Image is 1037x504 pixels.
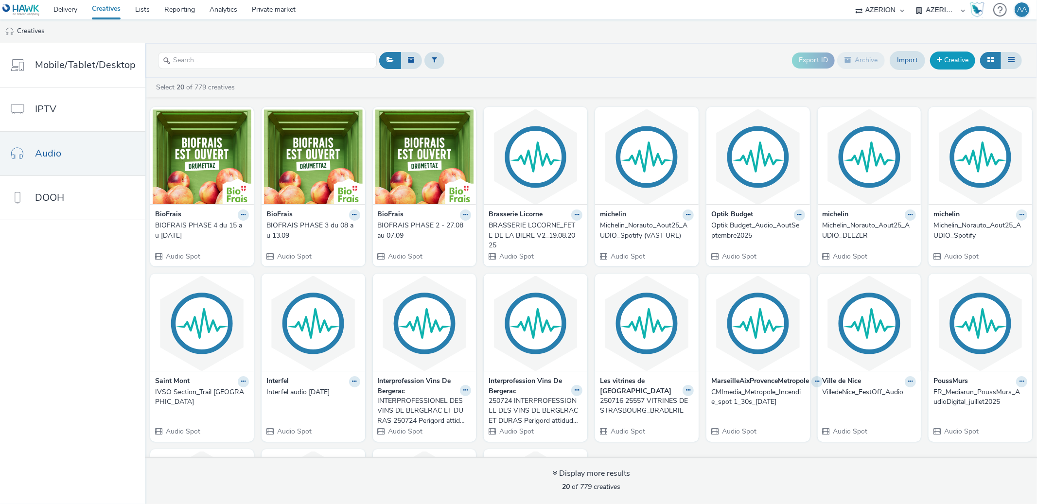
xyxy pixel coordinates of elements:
a: Import [890,51,925,70]
img: BIOFRAIS PHASE 2 - 27.08 au 07.09 visual [375,109,474,204]
a: VilledeNice_FestOff_Audio [823,387,916,397]
span: Audio Spot [943,252,979,261]
a: Interfel audio [DATE] [266,387,360,397]
button: Table [1001,52,1022,69]
strong: michelin [600,209,626,221]
span: Audio Spot [721,427,756,436]
strong: BioFrais [378,209,404,221]
img: BRASSERIE LOCORNE_FETE DE LA BIERE V2_19.08.2025 visual [486,109,585,204]
img: CMImedia_Metropole_Incendie_spot 1_30s_11.07.2025 visual [709,276,808,371]
span: Audio Spot [832,427,868,436]
img: FR_Mediarun_PoussMurs_AudioDigital_juillet2025 visual [931,276,1030,371]
div: IVSO Section_Trail [GEOGRAPHIC_DATA] [155,387,245,407]
span: Audio Spot [943,427,979,436]
img: INTERPROFESSIONEL DES VINS DE BERGERAC ET DURAS 250724 Perigord attidude noto visual [375,276,474,371]
a: INTERPROFESSIONEL DES VINS DE BERGERAC ET DURAS 250724 Perigord attidude noto [378,396,472,426]
a: FR_Mediarun_PoussMurs_AudioDigital_juillet2025 [933,387,1027,407]
a: Michelin_Norauto_Aout25_AUDIO_DEEZER [823,221,916,241]
div: Interfel audio [DATE] [266,387,356,397]
img: Michelin_Norauto_Aout25_AUDIO_DEEZER visual [820,109,919,204]
span: DOOH [35,191,64,205]
strong: MarseilleAixProvenceMetropole [711,376,809,387]
span: Mobile/Tablet/Desktop [35,58,136,72]
a: 250716 25557 VITRINES DE STRASBOURG_BRADERIE [600,396,694,416]
strong: Ville de Nice [823,376,861,387]
span: Audio Spot [721,252,756,261]
a: 250724 INTERPROFESSIONEL DES VINS DE BERGERAC ET DURAS Perigord attidude.wav [489,396,582,426]
img: audio [5,27,15,36]
div: Michelin_Norauto_Aout25_AUDIO_Spotify [933,221,1023,241]
span: IPTV [35,102,56,116]
img: VilledeNice_FestOff_Audio visual [820,276,919,371]
button: Export ID [792,52,835,68]
img: IVSO Section_Trail Saint Mont_Aout2025 visual [153,276,251,371]
span: Audio Spot [832,252,868,261]
span: Audio Spot [276,427,312,436]
div: Michelin_Norauto_Aout25_AUDIO_DEEZER [823,221,913,241]
strong: BioFrais [266,209,293,221]
strong: Les vitrines de [GEOGRAPHIC_DATA] [600,376,680,396]
strong: 20 [562,482,570,491]
img: Michelin_Norauto_Aout25_AUDIO_Spotify (VAST URL) visual [598,109,696,204]
a: Michelin_Norauto_Aout25_AUDIO_Spotify (VAST URL) [600,221,694,241]
strong: Optik Budget [711,209,753,221]
span: Audio Spot [610,252,645,261]
div: Michelin_Norauto_Aout25_AUDIO_Spotify (VAST URL) [600,221,690,241]
div: BIOFRAIS PHASE 3 du 08 au 13.09 [266,221,356,241]
div: BIOFRAIS PHASE 2 - 27.08 au 07.09 [378,221,468,241]
span: Audio Spot [610,427,645,436]
input: Search... [158,52,377,69]
img: BIOFRAIS PHASE 4 du 15 au 21 sept visual [153,109,251,204]
strong: Interprofession Vins De Bergerac [378,376,458,396]
a: BIOFRAIS PHASE 4 du 15 au [DATE] [155,221,249,241]
div: BRASSERIE LOCORNE_FETE DE LA BIERE V2_19.08.2025 [489,221,579,250]
div: 250724 INTERPROFESSIONEL DES VINS DE BERGERAC ET DURAS Perigord attidude.wav [489,396,579,426]
a: Michelin_Norauto_Aout25_AUDIO_Spotify [933,221,1027,241]
a: IVSO Section_Trail [GEOGRAPHIC_DATA] [155,387,249,407]
span: Audio Spot [387,252,423,261]
strong: michelin [933,209,960,221]
img: 250716 25557 VITRINES DE STRASBOURG_BRADERIE visual [598,276,696,371]
button: Archive [837,52,885,69]
img: undefined Logo [2,4,40,16]
div: Optik Budget_Audio_AoutSeptembre2025 [711,221,801,241]
img: BIOFRAIS PHASE 3 du 08 au 13.09 visual [264,109,363,204]
button: Grid [980,52,1001,69]
div: BIOFRAIS PHASE 4 du 15 au [DATE] [155,221,245,241]
img: 250724 INTERPROFESSIONEL DES VINS DE BERGERAC ET DURAS Perigord attidude.wav visual [486,276,585,371]
div: CMImedia_Metropole_Incendie_spot 1_30s_[DATE] [711,387,801,407]
div: FR_Mediarun_PoussMurs_AudioDigital_juillet2025 [933,387,1023,407]
span: Audio Spot [387,427,423,436]
span: Audio Spot [276,252,312,261]
strong: BioFrais [155,209,181,221]
img: Interfel audio sept 2025 visual [264,276,363,371]
img: Hawk Academy [970,2,984,17]
span: Audio Spot [165,427,200,436]
div: AA [1017,2,1027,17]
div: VilledeNice_FestOff_Audio [823,387,913,397]
strong: Saint Mont [155,376,190,387]
img: Michelin_Norauto_Aout25_AUDIO_Spotify visual [931,109,1030,204]
div: Display more results [552,468,630,479]
div: INTERPROFESSIONEL DES VINS DE BERGERAC ET DURAS 250724 Perigord attidude noto [378,396,468,426]
span: Audio Spot [498,252,534,261]
strong: Brasserie Licorne [489,209,543,221]
strong: michelin [823,209,849,221]
a: BIOFRAIS PHASE 2 - 27.08 au 07.09 [378,221,472,241]
strong: Interfel [266,376,289,387]
span: Audio Spot [498,427,534,436]
span: of 779 creatives [562,482,620,491]
a: Hawk Academy [970,2,988,17]
a: Creative [930,52,975,69]
a: Select of 779 creatives [155,83,239,92]
img: Optik Budget_Audio_AoutSeptembre2025 visual [709,109,808,204]
a: CMImedia_Metropole_Incendie_spot 1_30s_[DATE] [711,387,805,407]
strong: 20 [176,83,184,92]
a: BIOFRAIS PHASE 3 du 08 au 13.09 [266,221,360,241]
a: Optik Budget_Audio_AoutSeptembre2025 [711,221,805,241]
span: Audio [35,146,61,160]
div: 250716 25557 VITRINES DE STRASBOURG_BRADERIE [600,396,690,416]
span: Audio Spot [165,252,200,261]
strong: Interprofession Vins De Bergerac [489,376,569,396]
